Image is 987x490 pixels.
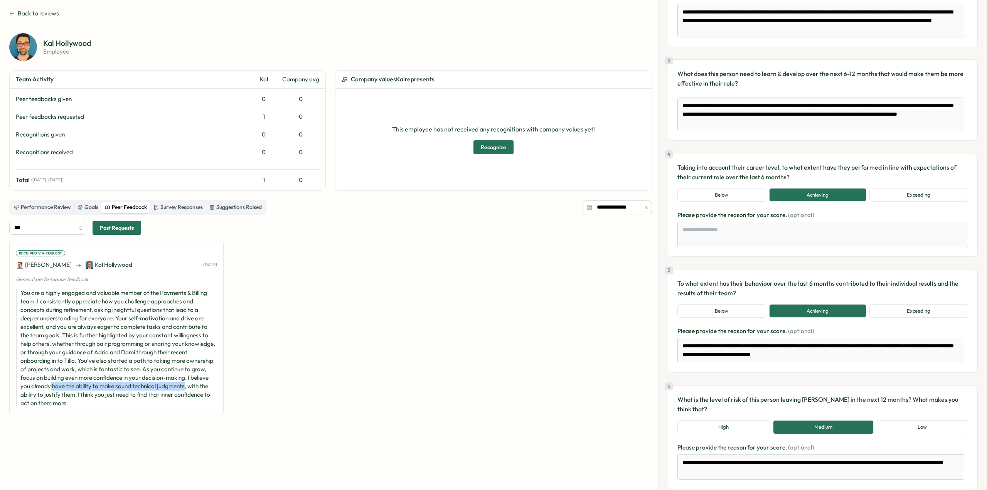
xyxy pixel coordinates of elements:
p: General performance feedback [16,276,217,283]
span: ( [DATE] - [DATE] ) [31,177,63,182]
span: your [757,327,770,335]
button: High [677,420,770,434]
p: [DATE] [203,262,217,267]
span: provide [696,327,718,335]
div: 0 [248,95,279,103]
div: Kal [248,75,279,84]
div: 0 [282,148,319,157]
div: Company avg [282,75,319,84]
span: Please [677,444,696,451]
p: What does this person need to learn & develop over the next 6-12 months that would make them be m... [677,69,968,88]
span: Past Requests [100,221,134,234]
div: Peer feedbacks requested [16,113,245,121]
span: Received via request [19,251,62,256]
span: (optional) [788,211,814,219]
span: your [757,211,770,219]
span: provide [696,211,718,219]
p: Kal Hollywood [43,39,91,47]
span: Kal Hollywood [86,261,132,269]
span: for [747,444,757,451]
p: employee [43,49,91,54]
span: the [718,211,728,219]
div: 6 [665,382,673,390]
span: your [757,444,770,451]
img: Chris Hogben [16,261,24,269]
div: 0 [248,148,279,157]
span: (optional) [788,327,814,335]
span: [PERSON_NAME] [16,261,72,269]
div: 0 [282,130,319,139]
p: You are a highly engaged and valuable member of the Payments & Billing team. I consistently appre... [16,289,217,407]
span: for [747,327,757,335]
span: Recognize [481,141,506,154]
span: reason [728,211,747,219]
button: Recognize [473,140,514,154]
div: Survey Responses [153,203,203,212]
button: Past Requests [93,221,141,235]
button: Achieving [769,188,866,202]
div: Recognitions received [16,148,245,157]
span: reason [728,444,747,451]
button: Achieving [769,304,866,318]
div: 5 [665,266,673,274]
button: Back to reviews [9,9,59,18]
div: 1 [248,176,279,184]
span: score. [770,327,788,335]
span: the [718,444,728,451]
button: Medium [773,420,873,434]
span: Company values Kal represents [351,74,435,84]
button: Exceeding [869,188,968,202]
span: score. [770,444,788,451]
span: Total [16,176,30,184]
div: Performance Review [14,203,71,212]
div: 0 [282,95,319,103]
div: 3 [665,57,673,64]
div: 0 [282,176,319,184]
button: Low [877,420,968,434]
span: for [747,211,757,219]
p: Taking into account their career level, to what extent have they performed in line with expectati... [677,163,968,182]
span: (optional) [788,444,814,451]
button: Below [677,304,766,318]
button: Below [677,188,766,202]
div: 4 [665,150,673,158]
div: Goals [77,203,98,212]
img: Kal Hollywood [9,33,37,61]
span: Back to reviews [18,9,59,18]
div: Suggestions Raised [209,203,262,212]
div: Peer feedbacks given [16,95,245,103]
span: Please [677,211,696,219]
span: the [718,327,728,335]
span: Please [677,327,696,335]
span: provide [696,444,718,451]
div: 0 [248,130,279,139]
button: Exceeding [869,304,968,318]
span: reason [728,327,747,335]
div: Peer Feedback [105,203,147,212]
div: 1 [248,113,279,121]
p: What is the level of risk of this person leaving [PERSON_NAME] in the next 12 months? What makes ... [677,395,968,414]
div: Recognitions given [16,130,245,139]
span: score. [770,211,788,219]
div: Team Activity [16,74,245,84]
p: This employee has not received any recognitions with company values yet! [392,125,595,134]
div: 0 [282,113,319,121]
p: To what extent has their behaviour over the last 6 months contributed to their individual results... [677,279,968,298]
img: Kal Hollywood [86,261,93,269]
